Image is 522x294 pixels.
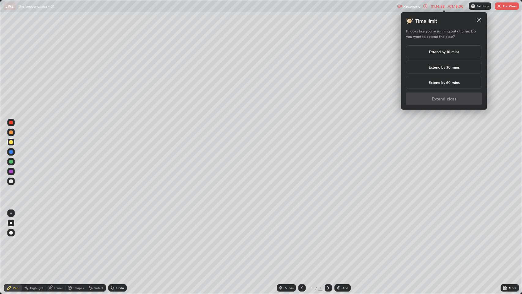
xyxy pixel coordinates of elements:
div: Eraser [54,286,63,289]
div: 01:16:58 [429,4,446,8]
h5: Extend by 10 mins [429,49,459,55]
div: Shapes [73,286,84,289]
p: Recording [403,4,420,9]
img: class-settings-icons [471,4,475,9]
h5: Extend by 30 mins [429,64,460,70]
div: Select [94,286,103,289]
div: Slides [285,286,293,289]
div: / 01:15:00 [446,4,465,8]
div: Undo [116,286,124,289]
img: recording.375f2c34.svg [397,4,402,9]
p: Thermodynamics - 01 [18,4,54,9]
p: Settings [477,5,489,8]
h3: Time limit [415,17,437,24]
div: 7 [319,285,322,291]
h5: It looks like you’re running out of time. Do you want to extend the class? [406,28,482,39]
div: / [315,286,317,290]
p: LIVE [6,4,14,9]
div: More [509,286,516,289]
img: add-slide-button [336,285,341,290]
div: Add [342,286,348,289]
div: 7 [308,286,314,290]
button: End Class [495,2,519,10]
div: Pen [13,286,18,289]
h5: Extend by 60 mins [429,80,460,85]
img: end-class-cross [497,4,501,9]
div: Highlight [30,286,43,289]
